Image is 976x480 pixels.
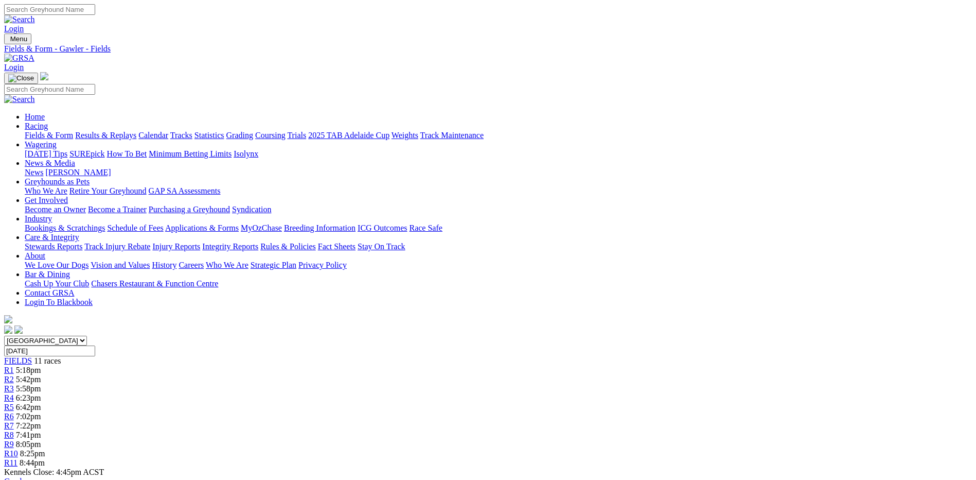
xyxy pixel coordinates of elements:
a: Integrity Reports [202,242,258,251]
a: Syndication [232,205,271,214]
a: Grading [226,131,253,140]
img: Search [4,15,35,24]
div: Industry [25,224,972,233]
a: Results & Replays [75,131,136,140]
a: Fields & Form - Gawler - Fields [4,44,972,54]
img: Close [8,74,34,82]
a: Injury Reports [152,242,200,251]
a: Stay On Track [358,242,405,251]
a: News & Media [25,159,75,167]
a: Contact GRSA [25,288,74,297]
a: Login [4,24,24,33]
a: R1 [4,366,14,374]
span: 6:42pm [16,403,41,412]
a: Cash Up Your Club [25,279,89,288]
a: Calendar [138,131,168,140]
span: FIELDS [4,356,32,365]
img: Search [4,95,35,104]
a: Isolynx [234,149,258,158]
a: Trials [287,131,306,140]
span: 5:42pm [16,375,41,384]
div: Greyhounds as Pets [25,186,972,196]
span: R10 [4,449,18,458]
a: Purchasing a Greyhound [149,205,230,214]
a: Become an Owner [25,205,86,214]
a: Who We Are [25,186,67,195]
a: Race Safe [409,224,442,232]
a: Greyhounds as Pets [25,177,90,186]
a: GAP SA Assessments [149,186,221,195]
span: R8 [4,431,14,439]
input: Select date [4,346,95,356]
a: Statistics [194,131,224,140]
a: R6 [4,412,14,421]
a: Fact Sheets [318,242,356,251]
button: Toggle navigation [4,73,38,84]
div: News & Media [25,168,972,177]
div: Care & Integrity [25,242,972,251]
a: Vision and Values [91,261,150,269]
span: Kennels Close: 4:45pm ACST [4,468,104,476]
a: Coursing [255,131,286,140]
img: logo-grsa-white.png [40,72,48,80]
div: Get Involved [25,205,972,214]
a: Industry [25,214,52,223]
a: Care & Integrity [25,233,79,242]
div: Wagering [25,149,972,159]
a: R3 [4,384,14,393]
a: Stewards Reports [25,242,82,251]
a: Rules & Policies [260,242,316,251]
a: How To Bet [107,149,147,158]
img: GRSA [4,54,34,63]
img: twitter.svg [14,325,23,334]
span: 11 races [34,356,61,365]
a: About [25,251,45,260]
img: logo-grsa-white.png [4,315,12,323]
a: Bookings & Scratchings [25,224,105,232]
a: R5 [4,403,14,412]
a: Who We Are [206,261,249,269]
a: Track Injury Rebate [84,242,150,251]
input: Search [4,4,95,15]
a: Weights [392,131,418,140]
a: Track Maintenance [420,131,484,140]
a: Login To Blackbook [25,298,93,306]
a: Login [4,63,24,72]
img: facebook.svg [4,325,12,334]
span: 5:58pm [16,384,41,393]
a: Bar & Dining [25,270,70,279]
a: Wagering [25,140,57,149]
a: Tracks [170,131,192,140]
span: 8:44pm [20,458,45,467]
span: R2 [4,375,14,384]
a: Careers [179,261,204,269]
a: Minimum Betting Limits [149,149,232,158]
a: [DATE] Tips [25,149,67,158]
a: News [25,168,43,177]
a: Retire Your Greyhound [69,186,147,195]
input: Search [4,84,95,95]
div: Racing [25,131,972,140]
a: 2025 TAB Adelaide Cup [308,131,389,140]
a: R9 [4,440,14,449]
span: 7:22pm [16,421,41,430]
a: Become a Trainer [88,205,147,214]
a: Privacy Policy [298,261,347,269]
a: R7 [4,421,14,430]
button: Toggle navigation [4,33,31,44]
a: MyOzChase [241,224,282,232]
span: R4 [4,393,14,402]
span: R11 [4,458,17,467]
a: [PERSON_NAME] [45,168,111,177]
div: Bar & Dining [25,279,972,288]
span: 8:25pm [20,449,45,458]
span: Menu [10,35,27,43]
a: Get Involved [25,196,68,204]
a: Home [25,112,45,121]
